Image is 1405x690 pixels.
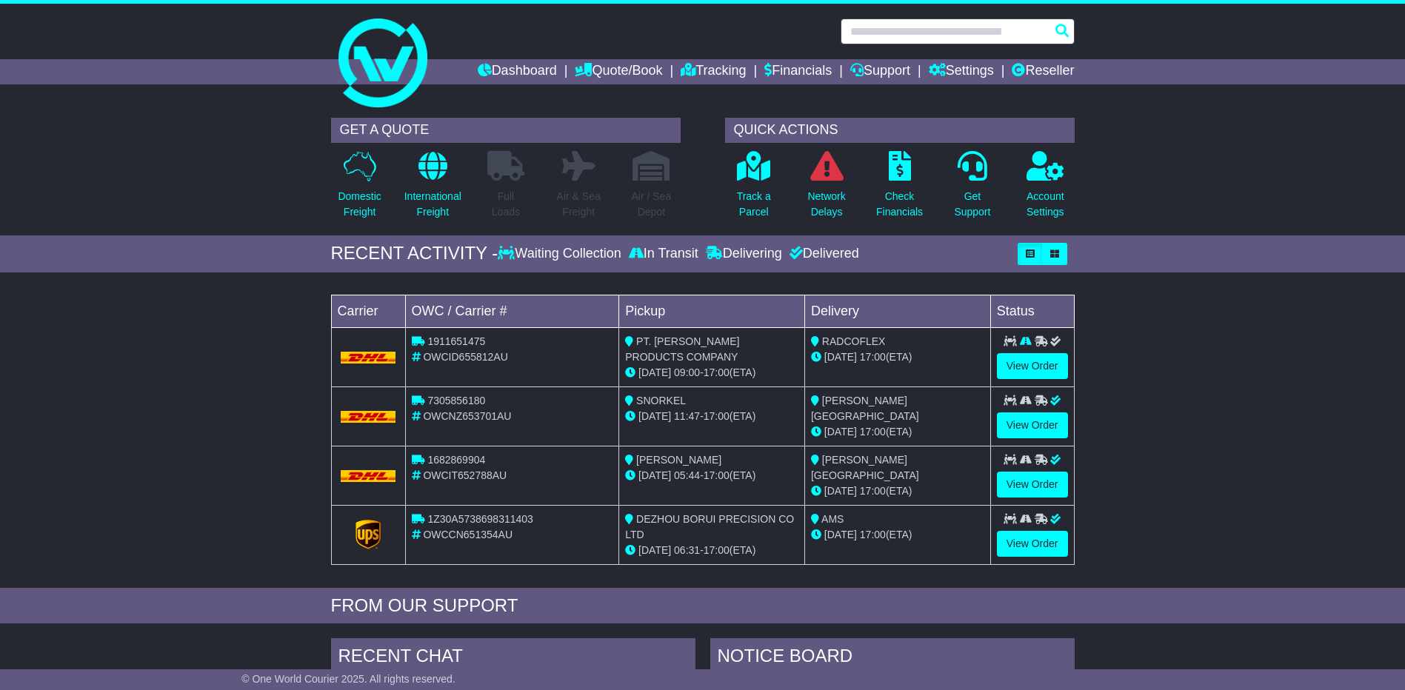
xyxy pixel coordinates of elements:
[625,543,798,558] div: - (ETA)
[423,351,507,363] span: OWCID655812AU
[953,150,991,228] a: GetSupport
[704,410,730,422] span: 17:00
[1026,150,1065,228] a: AccountSettings
[807,150,846,228] a: NetworkDelays
[427,395,485,406] span: 7305856180
[423,469,507,481] span: OWCIT652788AU
[619,295,805,327] td: Pickup
[824,351,857,363] span: [DATE]
[331,638,695,678] div: RECENT CHAT
[404,150,462,228] a: InternationalFreight
[997,412,1068,438] a: View Order
[487,189,524,220] p: Full Loads
[990,295,1074,327] td: Status
[737,189,771,220] p: Track a Parcel
[625,365,798,381] div: - (ETA)
[636,454,721,466] span: [PERSON_NAME]
[704,366,730,378] span: 17:00
[860,351,886,363] span: 17:00
[338,189,381,220] p: Domestic Freight
[478,59,557,84] a: Dashboard
[860,485,886,497] span: 17:00
[638,544,671,556] span: [DATE]
[860,529,886,540] span: 17:00
[423,410,511,422] span: OWCNZ653701AU
[811,527,984,543] div: (ETA)
[498,246,624,262] div: Waiting Collection
[405,295,619,327] td: OWC / Carrier #
[337,150,381,228] a: DomesticFreight
[341,352,396,364] img: DHL.png
[241,673,455,685] span: © One World Courier 2025. All rights reserved.
[997,472,1068,498] a: View Order
[954,189,990,220] p: Get Support
[674,410,700,422] span: 11:47
[557,189,601,220] p: Air & Sea Freight
[1027,189,1064,220] p: Account Settings
[811,454,919,481] span: [PERSON_NAME] [GEOGRAPHIC_DATA]
[681,59,746,84] a: Tracking
[786,246,859,262] div: Delivered
[725,118,1075,143] div: QUICK ACTIONS
[625,335,739,363] span: PT. [PERSON_NAME] PRODUCTS COMPANY
[331,118,681,143] div: GET A QUOTE
[811,483,984,499] div: (ETA)
[625,468,798,483] div: - (ETA)
[638,366,671,378] span: [DATE]
[625,409,798,424] div: - (ETA)
[850,59,910,84] a: Support
[811,424,984,440] div: (ETA)
[625,513,794,540] span: DEZHOU BORUI PRECISION CO LTD
[674,366,700,378] span: 09:00
[632,189,672,220] p: Air / Sea Depot
[710,638,1075,678] div: NOTICE BOARD
[876,189,923,220] p: Check Financials
[764,59,832,84] a: Financials
[824,485,857,497] span: [DATE]
[875,150,924,228] a: CheckFinancials
[704,544,730,556] span: 17:00
[423,529,513,540] span: OWCCN651354AU
[331,595,1075,617] div: FROM OUR SUPPORT
[356,520,381,549] img: GetCarrierServiceLogo
[674,544,700,556] span: 06:31
[824,529,857,540] span: [DATE]
[704,469,730,481] span: 17:00
[1012,59,1074,84] a: Reseller
[997,531,1068,557] a: View Order
[860,426,886,438] span: 17:00
[341,470,396,482] img: DHL.png
[427,454,485,466] span: 1682869904
[997,353,1068,379] a: View Order
[811,349,984,365] div: (ETA)
[636,395,686,406] span: SNORKEL
[427,513,533,525] span: 1Z30A5738698311403
[807,189,845,220] p: Network Delays
[929,59,994,84] a: Settings
[674,469,700,481] span: 05:44
[427,335,485,347] span: 1911651475
[811,395,919,422] span: [PERSON_NAME] [GEOGRAPHIC_DATA]
[404,189,461,220] p: International Freight
[638,469,671,481] span: [DATE]
[822,335,886,347] span: RADCOFLEX
[824,426,857,438] span: [DATE]
[804,295,990,327] td: Delivery
[331,295,405,327] td: Carrier
[575,59,662,84] a: Quote/Book
[331,243,498,264] div: RECENT ACTIVITY -
[341,411,396,423] img: DHL.png
[736,150,772,228] a: Track aParcel
[625,246,702,262] div: In Transit
[702,246,786,262] div: Delivering
[638,410,671,422] span: [DATE]
[821,513,844,525] span: AMS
